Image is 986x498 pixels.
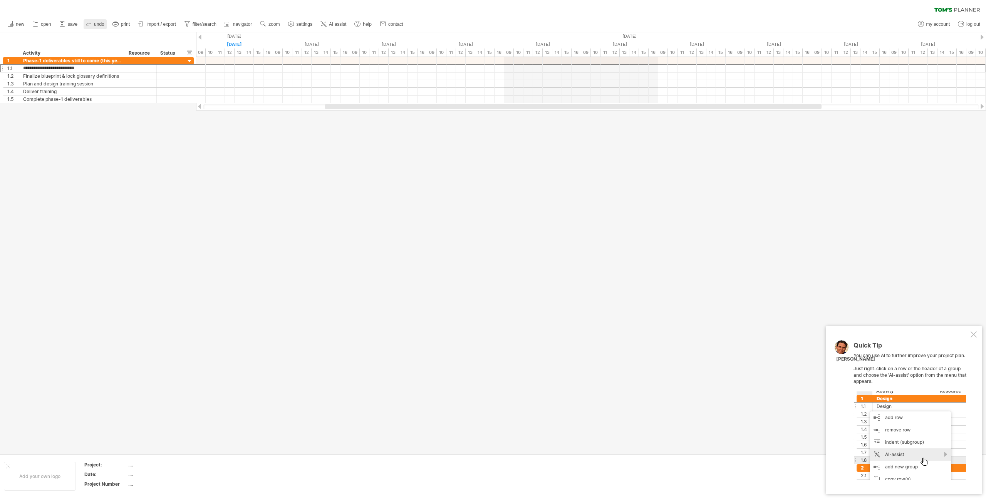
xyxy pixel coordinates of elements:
span: my account [926,22,950,27]
div: Resource [129,49,152,57]
span: contact [388,22,403,27]
div: 15 [716,48,726,57]
div: 12 [456,48,466,57]
div: 13 [774,48,783,57]
div: Sunday, 5 October 2025 [581,40,658,48]
div: Add your own logo [4,462,76,491]
div: 11 [446,48,456,57]
div: 12 [841,48,851,57]
div: 11 [292,48,302,57]
div: 14 [398,48,408,57]
div: 11 [600,48,610,57]
a: navigator [223,19,254,29]
div: Monday, 6 October 2025 [658,40,735,48]
div: 1.3 [7,80,19,87]
div: 15 [947,48,957,57]
div: 12 [533,48,543,57]
div: 09 [966,48,976,57]
a: zoom [258,19,282,29]
div: .... [128,481,193,487]
div: 15 [408,48,418,57]
div: Phase-1 deliverables still to come (this year) [23,57,121,64]
div: 14 [860,48,870,57]
div: 13 [389,48,398,57]
div: 10 [514,48,523,57]
div: Wednesday, 8 October 2025 [812,40,889,48]
div: 15 [254,48,263,57]
span: zoom [268,22,280,27]
div: 1.1 [7,65,19,72]
span: new [16,22,24,27]
a: print [111,19,132,29]
div: 10 [668,48,677,57]
div: 14 [552,48,562,57]
a: contact [378,19,406,29]
div: 09 [273,48,283,57]
div: Status [160,49,177,57]
div: 15 [870,48,880,57]
div: 13 [697,48,706,57]
div: 13 [620,48,629,57]
div: 13 [928,48,937,57]
div: Activity [23,49,121,57]
div: .... [128,471,193,478]
div: 16 [495,48,504,57]
div: 16 [649,48,658,57]
span: AI assist [329,22,346,27]
div: Project Number [84,481,127,487]
div: 12 [302,48,312,57]
div: Complete phase-1 deliverables [23,95,121,103]
div: 11 [677,48,687,57]
div: 10 [360,48,369,57]
div: Quick Tip [854,342,969,353]
a: save [57,19,80,29]
div: Deliver training [23,88,121,95]
a: open [30,19,54,29]
div: 09 [889,48,899,57]
div: 13 [543,48,552,57]
div: 09 [735,48,745,57]
div: 11 [215,48,225,57]
div: 1.4 [7,88,19,95]
div: 10 [283,48,292,57]
span: help [363,22,372,27]
a: my account [916,19,952,29]
div: 12 [225,48,235,57]
div: 13 [312,48,321,57]
div: 16 [726,48,735,57]
a: help [352,19,374,29]
div: 09 [812,48,822,57]
div: 09 [504,48,514,57]
div: 09 [427,48,437,57]
div: 09 [658,48,668,57]
span: open [41,22,51,27]
div: 1 [7,57,19,64]
div: 15 [793,48,803,57]
a: import / export [136,19,178,29]
div: 13 [851,48,860,57]
span: undo [94,22,104,27]
a: filter/search [182,19,219,29]
div: 09 [581,48,591,57]
div: 14 [475,48,485,57]
div: 1.5 [7,95,19,103]
div: 11 [909,48,918,57]
div: Thursday, 9 October 2025 [889,40,966,48]
div: 15 [639,48,649,57]
div: 09 [196,48,206,57]
div: 15 [562,48,572,57]
span: log out [966,22,980,27]
span: navigator [233,22,252,27]
div: 09 [350,48,360,57]
div: 11 [369,48,379,57]
div: 14 [706,48,716,57]
div: 12 [764,48,774,57]
div: Project: [84,461,127,468]
div: 13 [235,48,244,57]
div: 13 [466,48,475,57]
div: 12 [687,48,697,57]
a: settings [286,19,315,29]
a: log out [956,19,983,29]
div: Saturday, 4 October 2025 [504,40,581,48]
div: Date: [84,471,127,478]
